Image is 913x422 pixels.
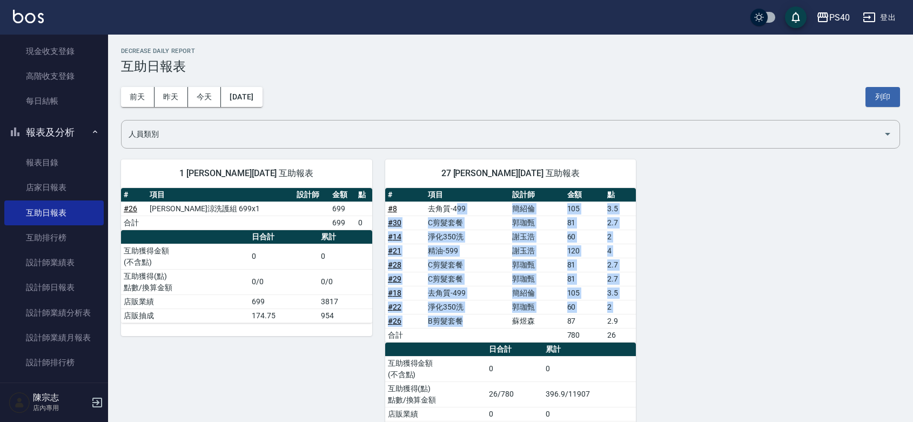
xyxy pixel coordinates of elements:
[388,274,401,283] a: #29
[812,6,854,29] button: PS40
[385,407,487,421] td: 店販業績
[249,309,318,323] td: 174.75
[388,232,401,241] a: #14
[388,317,401,325] a: #26
[425,202,509,216] td: 去角質-499
[121,48,900,55] h2: Decrease Daily Report
[4,89,104,113] a: 每日結帳
[565,258,605,272] td: 81
[509,230,565,244] td: 謝玉浩
[605,244,636,258] td: 4
[249,294,318,309] td: 699
[385,381,487,407] td: 互助獲得(點) 點數/換算金額
[509,188,565,202] th: 設計師
[330,202,355,216] td: 699
[147,188,294,202] th: 項目
[4,250,104,275] a: 設計師業績表
[565,300,605,314] td: 60
[4,118,104,146] button: 報表及分析
[425,258,509,272] td: C剪髮套餐
[385,188,425,202] th: #
[121,188,147,202] th: #
[4,375,104,400] a: 服務扣項明細表
[509,216,565,230] td: 郭珈甄
[509,272,565,286] td: 郭珈甄
[121,216,147,230] td: 合計
[605,286,636,300] td: 3.5
[486,381,543,407] td: 26/780
[605,230,636,244] td: 2
[188,87,221,107] button: 今天
[147,202,294,216] td: [PERSON_NAME]涼洗護組 699x1
[605,314,636,328] td: 2.9
[4,350,104,375] a: 設計師排行榜
[509,258,565,272] td: 郭珈甄
[4,39,104,64] a: 現金收支登錄
[330,188,355,202] th: 金額
[4,175,104,200] a: 店家日報表
[388,260,401,269] a: #28
[121,230,372,323] table: a dense table
[543,343,636,357] th: 累計
[221,87,262,107] button: [DATE]
[4,225,104,250] a: 互助排行榜
[318,294,372,309] td: 3817
[565,216,605,230] td: 81
[605,258,636,272] td: 2.7
[121,244,249,269] td: 互助獲得金額 (不含點)
[865,87,900,107] button: 列印
[355,188,372,202] th: 點
[121,59,900,74] h3: 互助日報表
[4,200,104,225] a: 互助日報表
[318,244,372,269] td: 0
[249,269,318,294] td: 0/0
[385,188,636,343] table: a dense table
[294,188,330,202] th: 設計師
[486,407,543,421] td: 0
[9,392,30,413] img: Person
[385,356,487,381] td: 互助獲得金額 (不含點)
[605,202,636,216] td: 3.5
[398,168,623,179] span: 27 [PERSON_NAME][DATE] 互助報表
[4,300,104,325] a: 設計師業績分析表
[121,309,249,323] td: 店販抽成
[605,272,636,286] td: 2.7
[509,314,565,328] td: 蘇煜森
[425,272,509,286] td: C剪髮套餐
[121,294,249,309] td: 店販業績
[4,64,104,89] a: 高階收支登錄
[565,188,605,202] th: 金額
[425,230,509,244] td: 淨化350洗
[134,168,359,179] span: 1 [PERSON_NAME][DATE] 互助報表
[425,244,509,258] td: 精油-599
[425,286,509,300] td: 去角質-499
[425,216,509,230] td: C剪髮套餐
[33,392,88,403] h5: 陳宗志
[486,343,543,357] th: 日合計
[509,202,565,216] td: 簡紹倫
[4,325,104,350] a: 設計師業績月報表
[605,300,636,314] td: 2
[126,125,879,144] input: 人員名稱
[543,381,636,407] td: 396.9/11907
[249,244,318,269] td: 0
[318,230,372,244] th: 累計
[509,286,565,300] td: 簡紹倫
[13,10,44,23] img: Logo
[425,300,509,314] td: 淨化350洗
[318,269,372,294] td: 0/0
[425,314,509,328] td: B剪髮套餐
[388,218,401,227] a: #30
[155,87,188,107] button: 昨天
[605,216,636,230] td: 2.7
[330,216,355,230] td: 699
[543,407,636,421] td: 0
[388,204,397,213] a: #8
[425,188,509,202] th: 項目
[121,269,249,294] td: 互助獲得(點) 點數/換算金額
[509,300,565,314] td: 郭珈甄
[355,216,372,230] td: 0
[124,204,137,213] a: #26
[33,403,88,413] p: 店內專用
[318,309,372,323] td: 954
